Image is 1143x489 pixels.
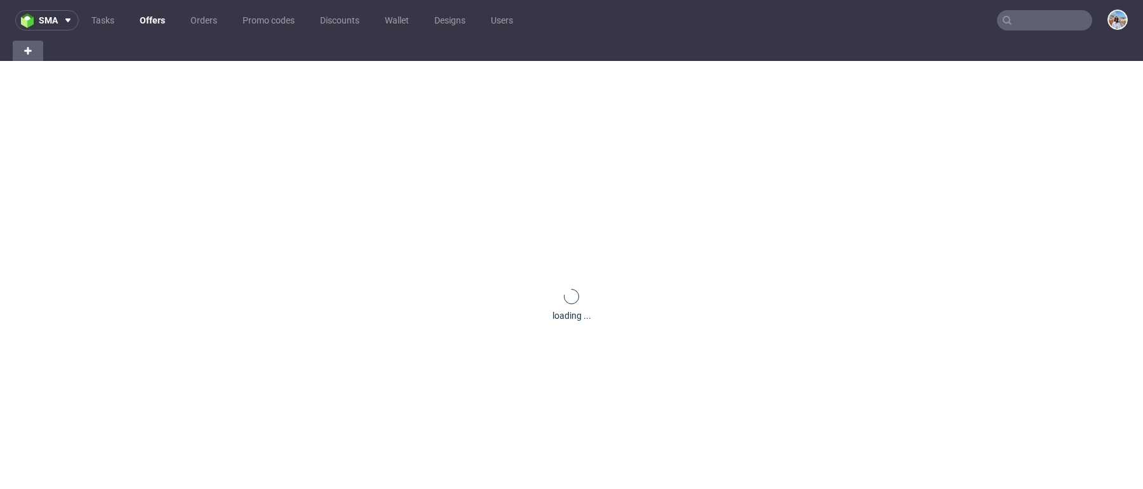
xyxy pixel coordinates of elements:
span: sma [39,16,58,25]
img: logo [21,13,39,28]
a: Promo codes [235,10,302,30]
a: Orders [183,10,225,30]
a: Discounts [312,10,367,30]
a: Tasks [84,10,122,30]
button: sma [15,10,79,30]
a: Wallet [377,10,417,30]
a: Offers [132,10,173,30]
a: Users [483,10,521,30]
a: Designs [427,10,473,30]
img: Marta Kozłowska [1109,11,1126,29]
div: loading ... [552,309,591,322]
